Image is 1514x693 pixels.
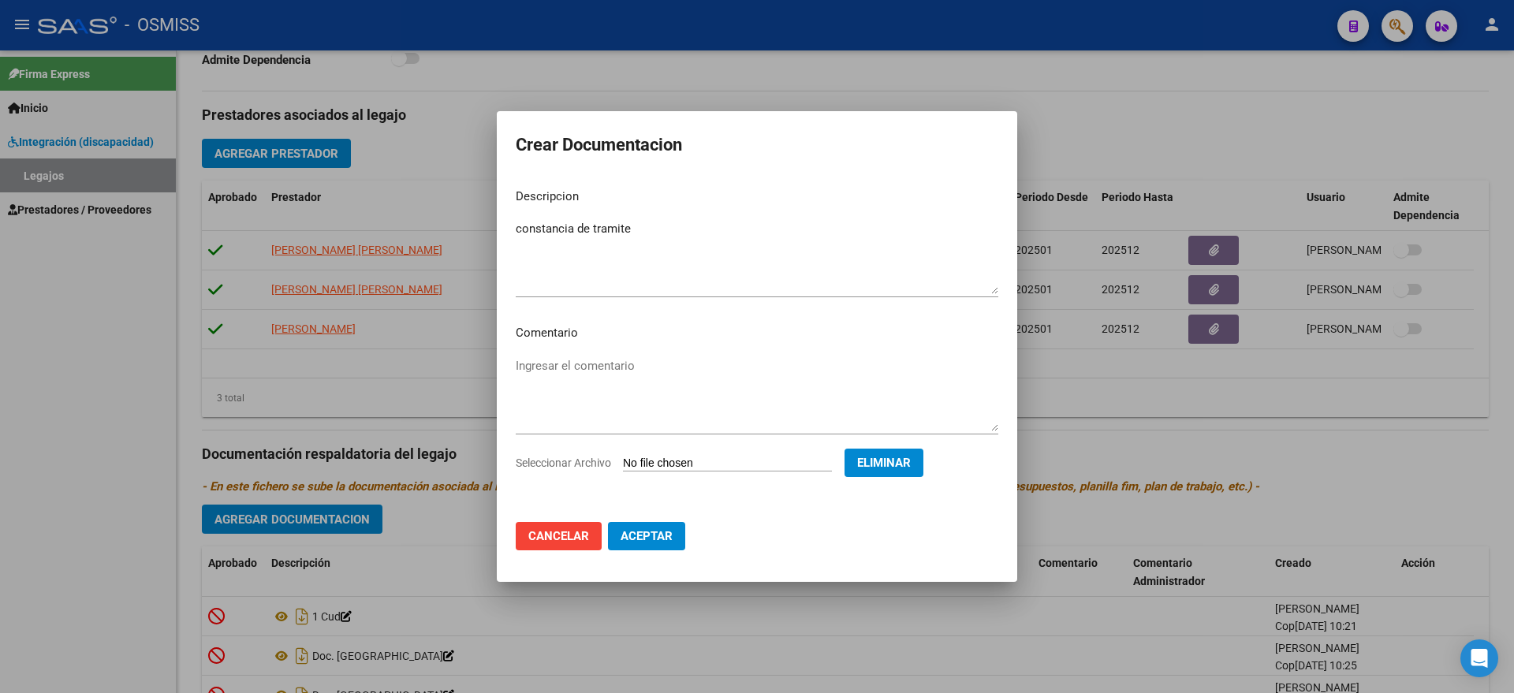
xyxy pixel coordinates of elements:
[516,456,611,469] span: Seleccionar Archivo
[516,130,998,160] h2: Crear Documentacion
[857,456,911,470] span: Eliminar
[516,522,602,550] button: Cancelar
[516,324,998,342] p: Comentario
[1460,639,1498,677] div: Open Intercom Messenger
[516,188,998,206] p: Descripcion
[621,529,673,543] span: Aceptar
[528,529,589,543] span: Cancelar
[845,449,923,477] button: Eliminar
[608,522,685,550] button: Aceptar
